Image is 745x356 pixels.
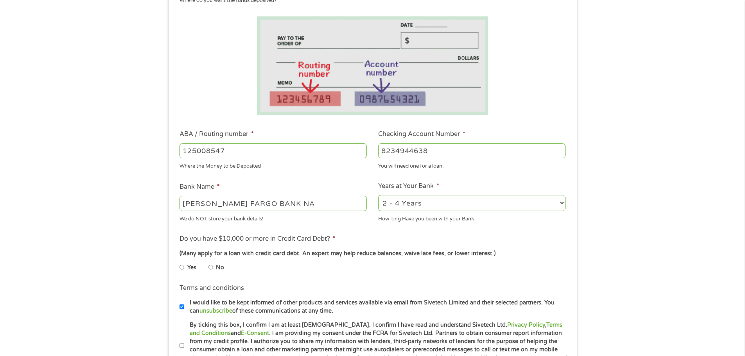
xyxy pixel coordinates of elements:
label: ABA / Routing number [180,130,254,138]
div: We do NOT store your bank details! [180,212,367,223]
label: Bank Name [180,183,220,191]
div: How long Have you been with your Bank [378,212,565,223]
input: 345634636 [378,143,565,158]
a: Privacy Policy [507,322,545,328]
label: Terms and conditions [180,284,244,292]
a: Terms and Conditions [190,322,562,336]
a: E-Consent [241,330,269,336]
label: Yes [187,263,196,272]
label: Do you have $10,000 or more in Credit Card Debt? [180,235,336,243]
label: I would like to be kept informed of other products and services available via email from Sivetech... [184,299,568,315]
div: Where the Money to be Deposited [180,160,367,170]
div: (Many apply for a loan with credit card debt. An expert may help reduce balances, waive late fees... [180,249,565,258]
label: No [216,263,224,272]
label: Years at Your Bank [378,182,439,190]
div: You will need one for a loan. [378,160,565,170]
img: Routing number location [257,16,488,115]
a: unsubscribe [199,308,232,314]
label: Checking Account Number [378,130,465,138]
input: 263177916 [180,143,367,158]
